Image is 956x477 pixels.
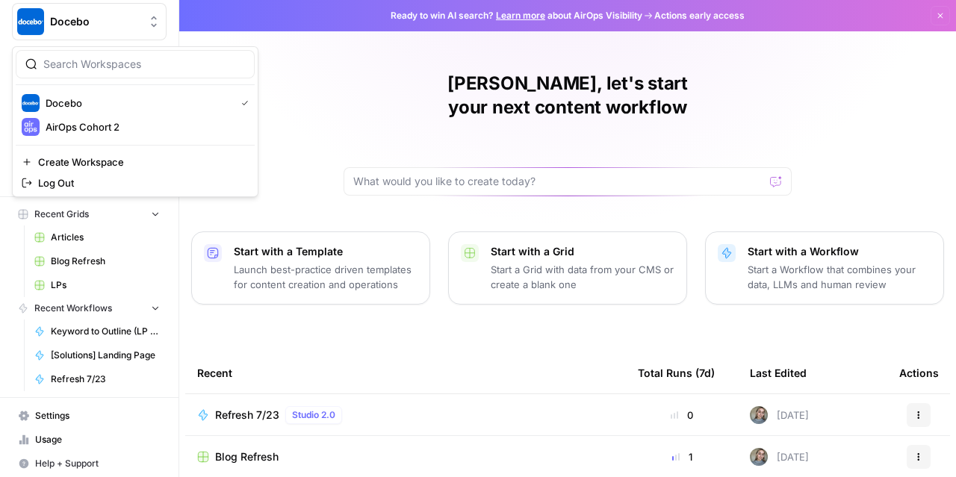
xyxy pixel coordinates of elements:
[35,433,160,446] span: Usage
[750,352,807,393] div: Last Edited
[51,325,160,338] span: Keyword to Outline (LP version)
[215,408,279,423] span: Refresh 7/23
[43,57,245,72] input: Search Workspaces
[750,448,768,466] img: a3m8ukwwqy06crpq9wigr246ip90
[748,262,931,292] p: Start a Workflow that combines your data, LLMs and human review
[391,9,642,22] span: Ready to win AI search? about AirOps Visibility
[654,9,745,22] span: Actions early access
[22,94,40,112] img: Docebo Logo
[12,452,167,476] button: Help + Support
[22,118,40,136] img: AirOps Cohort 2 Logo
[51,349,160,362] span: [Solutions] Landing Page
[234,244,418,259] p: Start with a Template
[51,372,160,386] span: Refresh 7/23
[34,208,89,221] span: Recent Grids
[28,249,167,273] a: Blog Refresh
[28,273,167,297] a: LPs
[215,449,279,464] span: Blog Refresh
[197,449,614,464] a: Blog Refresh
[16,172,255,193] a: Log Out
[638,449,726,464] div: 1
[197,406,614,424] a: Refresh 7/23Studio 2.0
[750,406,809,424] div: [DATE]
[344,72,792,119] h1: [PERSON_NAME], let's start your next content workflow
[35,409,160,423] span: Settings
[16,152,255,172] a: Create Workspace
[197,352,614,393] div: Recent
[292,408,335,422] span: Studio 2.0
[638,408,726,423] div: 0
[496,10,545,21] a: Learn more
[28,319,167,343] a: Keyword to Outline (LP version)
[748,244,931,259] p: Start with a Workflow
[50,14,140,29] span: Docebo
[51,231,160,244] span: Articles
[491,262,674,292] p: Start a Grid with data from your CMS or create a blank one
[12,46,258,197] div: Workspace: Docebo
[12,297,167,319] button: Recent Workflows
[28,343,167,367] a: [Solutions] Landing Page
[191,231,430,305] button: Start with a TemplateLaunch best-practice driven templates for content creation and operations
[28,367,167,391] a: Refresh 7/23
[46,96,229,110] span: Docebo
[638,352,715,393] div: Total Runs (7d)
[12,428,167,452] a: Usage
[234,262,418,292] p: Launch best-practice driven templates for content creation and operations
[705,231,944,305] button: Start with a WorkflowStart a Workflow that combines your data, LLMs and human review
[51,255,160,268] span: Blog Refresh
[12,203,167,225] button: Recent Grids
[17,8,44,35] img: Docebo Logo
[28,225,167,249] a: Articles
[750,448,809,466] div: [DATE]
[35,457,160,470] span: Help + Support
[38,155,243,169] span: Create Workspace
[12,3,167,40] button: Workspace: Docebo
[12,404,167,428] a: Settings
[46,119,243,134] span: AirOps Cohort 2
[899,352,939,393] div: Actions
[353,174,764,189] input: What would you like to create today?
[34,302,112,315] span: Recent Workflows
[448,231,687,305] button: Start with a GridStart a Grid with data from your CMS or create a blank one
[491,244,674,259] p: Start with a Grid
[51,278,160,292] span: LPs
[750,406,768,424] img: a3m8ukwwqy06crpq9wigr246ip90
[38,175,243,190] span: Log Out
